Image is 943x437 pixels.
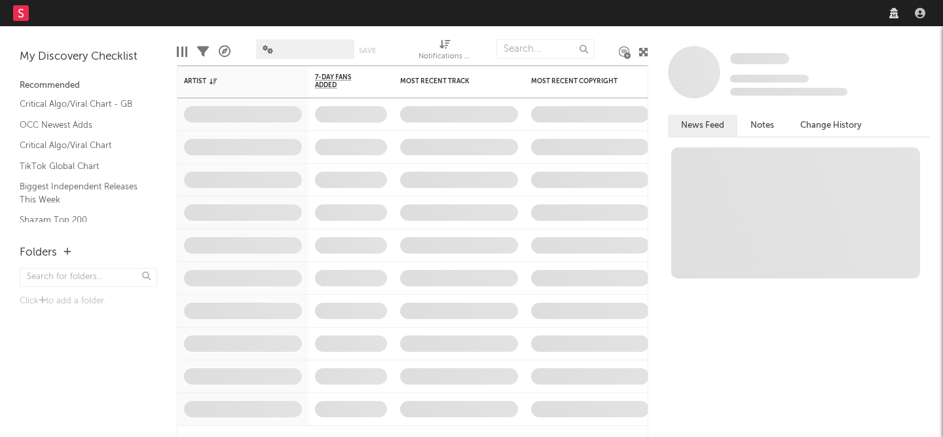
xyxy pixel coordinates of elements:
button: News Feed [668,115,737,136]
div: Edit Columns [177,33,187,71]
a: Some Artist [730,52,789,66]
a: TikTok Global Chart [20,159,144,174]
input: Search for folders... [20,268,157,287]
div: Artist [184,77,282,85]
div: Filters [197,33,209,71]
div: Click to add a folder. [20,294,157,309]
a: Critical Algo/Viral Chart [20,138,144,153]
button: Notes [737,115,787,136]
div: Most Recent Track [400,77,498,85]
div: A&R Pipeline [219,33,231,71]
a: Shazam Top 200 [20,213,144,227]
div: My Discovery Checklist [20,49,157,65]
span: Some Artist [730,53,789,64]
div: Folders [20,245,57,261]
input: Search... [496,39,595,59]
div: Recommended [20,78,157,94]
a: OCC Newest Adds [20,118,144,132]
div: Most Recent Copyright [531,77,629,85]
span: 0 fans last week [730,88,847,96]
span: Tracking Since: [DATE] [730,75,809,83]
a: Biggest Independent Releases This Week [20,180,144,206]
div: Notifications (Artist) [418,49,471,65]
a: Critical Algo/Viral Chart - GB [20,97,144,111]
div: Notifications (Artist) [418,33,471,71]
span: 7-Day Fans Added [315,73,367,89]
button: Save [359,47,376,54]
button: Change History [787,115,875,136]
